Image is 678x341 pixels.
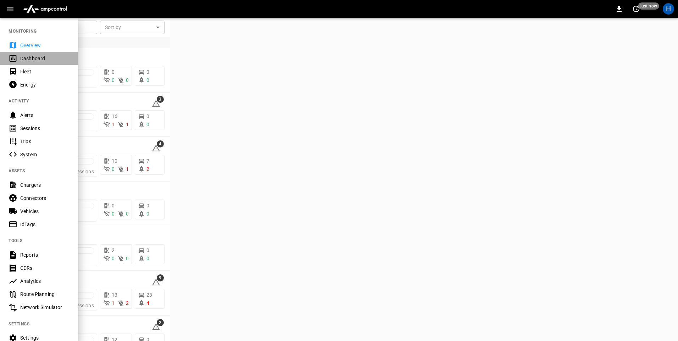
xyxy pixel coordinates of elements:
[20,291,70,298] div: Route Planning
[20,81,70,88] div: Energy
[20,151,70,158] div: System
[20,195,70,202] div: Connectors
[20,304,70,311] div: Network Simulator
[20,55,70,62] div: Dashboard
[630,3,642,15] button: set refresh interval
[20,112,70,119] div: Alerts
[20,138,70,145] div: Trips
[20,68,70,75] div: Fleet
[20,125,70,132] div: Sessions
[20,251,70,258] div: Reports
[20,208,70,215] div: Vehicles
[20,221,70,228] div: IdTags
[20,264,70,272] div: CDRs
[638,2,659,10] span: just now
[20,278,70,285] div: Analytics
[663,3,674,15] div: profile-icon
[20,2,70,16] img: ampcontrol.io logo
[20,42,70,49] div: Overview
[20,181,70,189] div: Chargers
